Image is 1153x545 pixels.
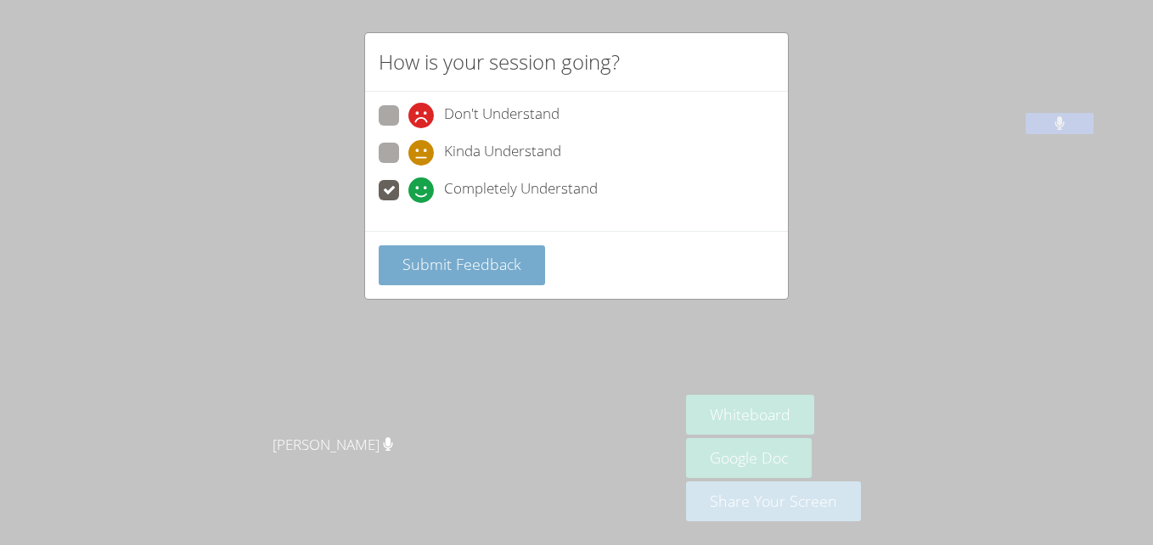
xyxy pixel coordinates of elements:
[444,103,560,128] span: Don't Understand
[379,245,545,285] button: Submit Feedback
[402,254,521,274] span: Submit Feedback
[444,140,561,166] span: Kinda Understand
[444,177,598,203] span: Completely Understand
[379,47,620,77] h2: How is your session going?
